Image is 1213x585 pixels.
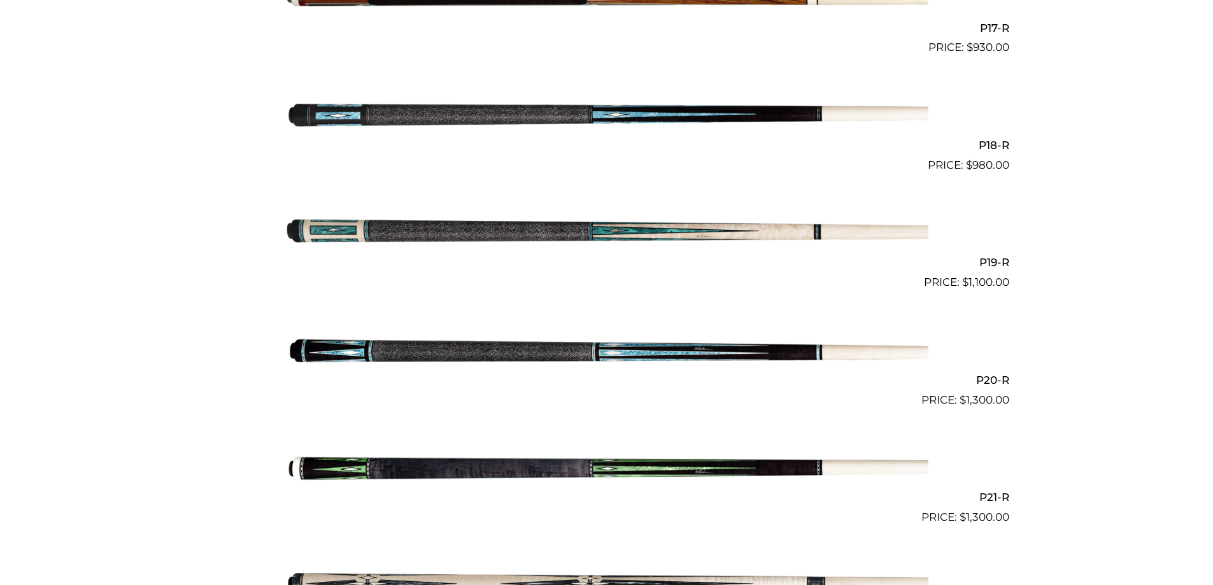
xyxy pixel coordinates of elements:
[960,511,1009,523] bdi: 1,300.00
[204,61,1009,173] a: P18-R $980.00
[967,41,1009,53] bdi: 930.00
[962,276,968,288] span: $
[960,393,966,406] span: $
[285,179,928,286] img: P19-R
[204,414,1009,526] a: P21-R $1,300.00
[285,296,928,403] img: P20-R
[204,486,1009,509] h2: P21-R
[204,179,1009,291] a: P19-R $1,100.00
[285,61,928,168] img: P18-R
[204,133,1009,157] h2: P18-R
[967,41,973,53] span: $
[204,251,1009,274] h2: P19-R
[966,159,1009,171] bdi: 980.00
[966,159,972,171] span: $
[204,296,1009,408] a: P20-R $1,300.00
[962,276,1009,288] bdi: 1,100.00
[285,414,928,521] img: P21-R
[960,511,966,523] span: $
[204,368,1009,391] h2: P20-R
[960,393,1009,406] bdi: 1,300.00
[204,16,1009,39] h2: P17-R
